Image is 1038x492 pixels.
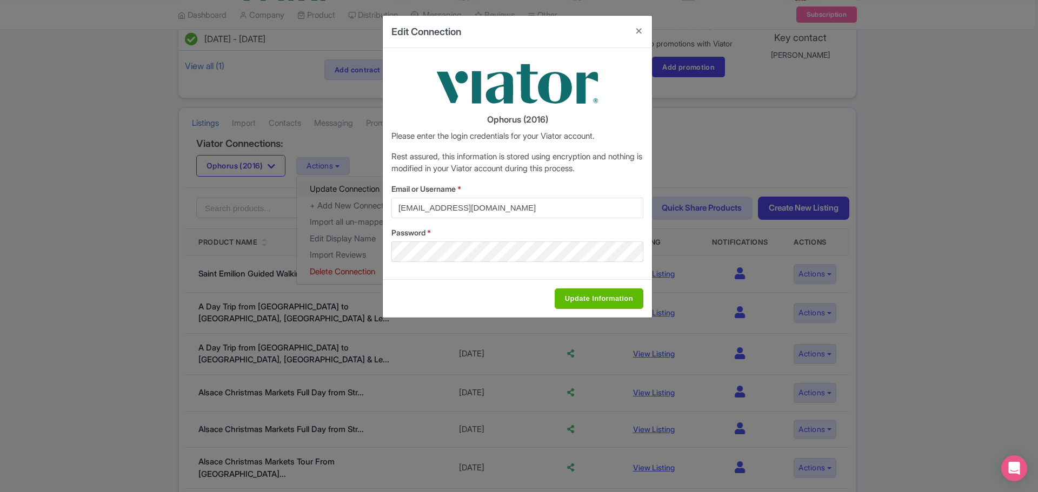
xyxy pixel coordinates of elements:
[391,151,643,175] p: Rest assured, this information is stored using encryption and nothing is modified in your Viator ...
[626,16,652,46] button: Close
[391,24,461,39] h4: Edit Connection
[1001,455,1027,481] div: Open Intercom Messenger
[391,130,643,143] p: Please enter the login credentials for your Viator account.
[391,115,643,125] h4: Ophorus (2016)
[436,57,598,111] img: viator-9033d3fb01e0b80761764065a76b653a.png
[555,288,643,309] input: Update Information
[391,184,456,193] span: Email or Username
[391,228,425,237] span: Password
